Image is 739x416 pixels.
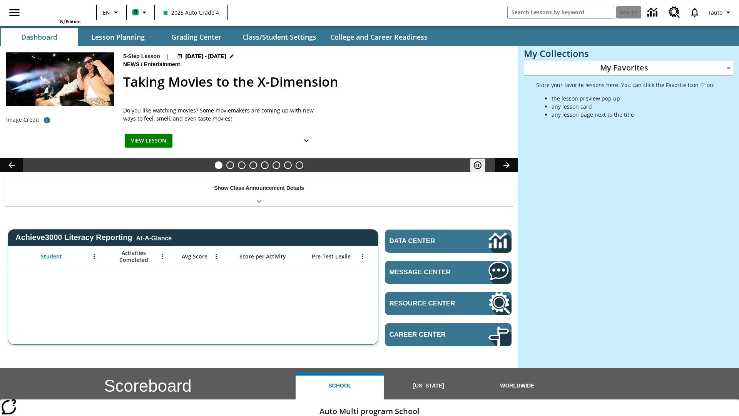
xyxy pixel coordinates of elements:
[495,158,518,172] button: Lesson carousel, Next
[182,253,207,260] span: Avg Score
[385,292,512,315] a: Resource Center, Will open in new tab
[141,61,142,67] span: /
[296,161,303,169] button: Slide 8 Sleepless in the Animal Kingdom
[60,18,80,24] span: NJ Edition
[473,372,562,399] button: Worldwide
[643,2,664,23] a: Data Center
[390,268,465,276] span: Message Center
[552,94,715,102] li: the lesson preview pop up
[136,233,172,242] div: At-A-Glance
[470,158,493,172] div: Pause
[284,161,292,169] button: Slide 7 Career Lesson
[157,251,168,262] button: Open Menu
[166,52,169,60] span: |
[273,161,280,169] button: Slide 6 Pre-release lesson
[524,48,733,59] h3: My Collections
[39,113,55,127] button: Photo credit: Photo by The Asahi Shimbun via Getty Images
[89,251,100,262] button: Open Menu
[536,81,715,89] p: Store your favorite lessons here. You can click the Favorite icon ♡ on:
[99,5,124,19] button: Language: EN, Select a language
[129,5,152,19] button: Boost Class color is mint green. Change class color
[15,233,172,242] span: Achieve3000 Literacy Reporting
[261,161,269,169] button: Slide 5 One Idea, Lots of Hard Work
[41,253,62,260] span: Student
[390,237,462,245] span: Data Center
[390,300,465,307] span: Resource Center
[1,28,78,46] button: Dashboard
[357,251,368,262] button: Open Menu
[134,7,137,17] span: B
[390,331,465,339] span: Career Center
[125,134,172,148] button: View Lesson
[79,28,156,46] button: Lesson Planning
[385,230,512,253] a: Data Center
[6,52,114,106] img: Panel in front of the seats sprays water mist to the happy audience at a 4DX-equipped theater.
[4,179,514,206] div: Show Class Announcement Details
[238,161,246,169] button: Slide 3 Do You Want Fries With That?
[123,106,316,122] p: Do you like watching movies? Some moviemakers are coming up with new ways to feel, smell, and eve...
[470,158,485,172] button: Pause
[384,372,473,399] button: [US_STATE]
[552,111,715,119] li: any lesson page next to the title
[176,52,236,60] button: Aug 18 - Aug 24 Choose Dates
[685,2,705,22] a: Notifications
[239,253,286,260] span: Score per Activity
[214,184,304,192] p: Show Class Announcement Details
[6,116,39,124] p: Image Credit
[30,3,80,18] a: Home
[123,52,160,60] p: 5-Step Lesson
[299,134,314,148] button: Show Details
[108,250,159,263] span: Activities Completed
[123,72,509,92] h2: Taking Movies to the X-Dimension
[524,61,733,75] div: My Favorites
[211,251,222,262] button: Open Menu
[164,8,219,17] span: 2025 Auto Grade 4
[705,5,736,19] button: Profile/Settings
[215,161,222,169] button: Slide 1 Taking Movies to the X-Dimension
[103,8,110,17] span: EN
[186,52,226,60] span: [DATE] - [DATE]
[385,323,512,346] a: Career Center
[385,261,512,284] a: Message Center
[123,60,141,69] span: News
[158,28,235,46] button: Grading Center
[296,372,384,399] button: School
[664,2,685,23] a: Resource Center, Will open in new tab
[226,161,234,169] button: Slide 2 Cars of the Future?
[708,8,722,17] span: Tauto
[30,2,80,24] div: Home
[236,28,323,46] button: Class/Student Settings
[552,102,715,111] li: any lesson card
[3,1,26,24] button: Open side menu
[508,6,614,18] input: search field
[144,60,182,69] span: Entertainment
[312,253,351,260] span: Pre-Test Lexile
[249,161,257,169] button: Slide 4 What's the Big Idea?
[324,28,434,46] button: College and Career Readiness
